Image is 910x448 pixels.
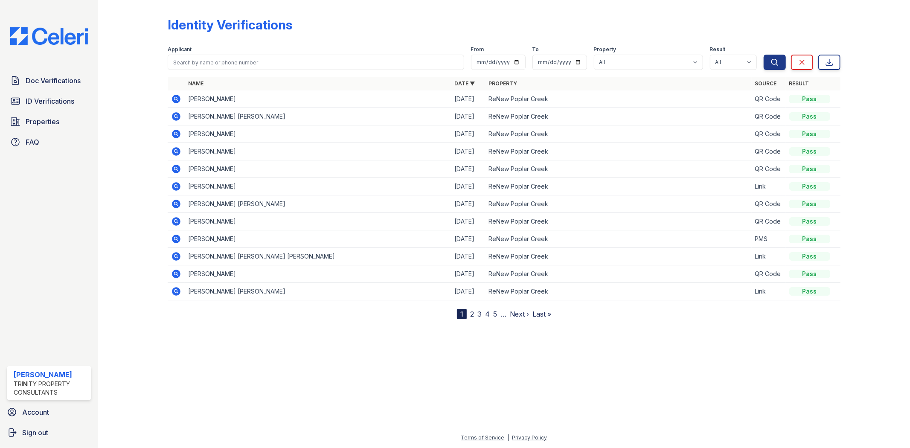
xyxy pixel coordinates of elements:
div: Pass [789,235,830,243]
a: FAQ [7,134,91,151]
div: | [508,434,509,441]
a: Source [755,80,777,87]
td: [PERSON_NAME] [185,230,451,248]
td: [PERSON_NAME] [PERSON_NAME] [185,283,451,300]
a: Next › [510,310,529,318]
td: [PERSON_NAME] [185,178,451,195]
div: Pass [789,252,830,261]
div: Pass [789,130,830,138]
span: FAQ [26,137,39,147]
span: Doc Verifications [26,76,81,86]
a: Properties [7,113,91,130]
a: 2 [470,310,474,318]
a: Sign out [3,424,95,441]
a: Last » [532,310,551,318]
td: [PERSON_NAME] [PERSON_NAME] [185,108,451,125]
td: PMS [752,230,786,248]
span: Sign out [22,428,48,438]
td: [PERSON_NAME] [185,213,451,230]
a: Property [489,80,518,87]
span: Properties [26,116,59,127]
td: QR Code [752,90,786,108]
a: Terms of Service [461,434,505,441]
td: [DATE] [451,195,486,213]
div: Pass [789,287,830,296]
td: [PERSON_NAME] [185,160,451,178]
td: [DATE] [451,108,486,125]
td: ReNew Poplar Creek [486,195,752,213]
td: ReNew Poplar Creek [486,265,752,283]
a: Name [188,80,204,87]
td: ReNew Poplar Creek [486,283,752,300]
a: Account [3,404,95,421]
td: ReNew Poplar Creek [486,143,752,160]
td: QR Code [752,265,786,283]
td: ReNew Poplar Creek [486,160,752,178]
td: QR Code [752,108,786,125]
img: CE_Logo_Blue-a8612792a0a2168367f1c8372b55b34899dd931a85d93a1a3d3e32e68fde9ad4.png [3,27,95,45]
div: [PERSON_NAME] [14,369,88,380]
label: Applicant [168,46,192,53]
div: Identity Verifications [168,17,292,32]
input: Search by name or phone number [168,55,464,70]
label: From [471,46,484,53]
div: Pass [789,217,830,226]
td: [DATE] [451,230,486,248]
td: Link [752,248,786,265]
a: Result [789,80,809,87]
td: [DATE] [451,265,486,283]
td: [DATE] [451,143,486,160]
td: QR Code [752,195,786,213]
td: [DATE] [451,213,486,230]
div: Pass [789,95,830,103]
td: [DATE] [451,90,486,108]
td: [PERSON_NAME] [185,143,451,160]
td: [DATE] [451,178,486,195]
td: [PERSON_NAME] [185,90,451,108]
a: Privacy Policy [512,434,547,441]
td: ReNew Poplar Creek [486,108,752,125]
a: Date ▼ [455,80,475,87]
div: Pass [789,112,830,121]
td: QR Code [752,143,786,160]
td: [PERSON_NAME] [PERSON_NAME] [PERSON_NAME] [185,248,451,265]
div: Pass [789,200,830,208]
td: [PERSON_NAME] [PERSON_NAME] [185,195,451,213]
td: Link [752,283,786,300]
a: 5 [493,310,497,318]
td: [DATE] [451,125,486,143]
a: Doc Verifications [7,72,91,89]
td: QR Code [752,213,786,230]
td: QR Code [752,125,786,143]
td: QR Code [752,160,786,178]
span: … [500,309,506,319]
span: ID Verifications [26,96,74,106]
div: Pass [789,165,830,173]
td: ReNew Poplar Creek [486,213,752,230]
div: Trinity Property Consultants [14,380,88,397]
div: 1 [457,309,467,319]
td: ReNew Poplar Creek [486,125,752,143]
td: [DATE] [451,283,486,300]
a: 3 [477,310,482,318]
td: ReNew Poplar Creek [486,90,752,108]
td: [DATE] [451,248,486,265]
td: Link [752,178,786,195]
div: Pass [789,182,830,191]
td: ReNew Poplar Creek [486,178,752,195]
td: [DATE] [451,160,486,178]
div: Pass [789,270,830,278]
div: Pass [789,147,830,156]
td: ReNew Poplar Creek [486,230,752,248]
a: ID Verifications [7,93,91,110]
a: 4 [485,310,490,318]
span: Account [22,407,49,417]
label: To [532,46,539,53]
td: [PERSON_NAME] [185,265,451,283]
td: [PERSON_NAME] [185,125,451,143]
label: Result [710,46,726,53]
label: Property [594,46,616,53]
td: ReNew Poplar Creek [486,248,752,265]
